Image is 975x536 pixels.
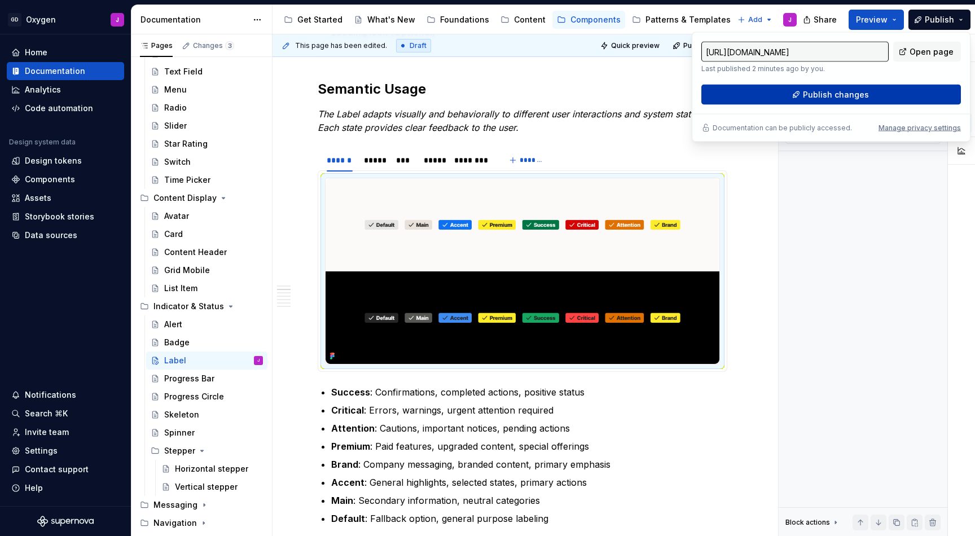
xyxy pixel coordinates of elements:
div: Settings [25,445,58,456]
em: The Label adapts visually and behaviorally to different user interactions and system statuses. Ea... [318,108,715,133]
a: What's New [349,11,420,29]
div: Page tree [279,8,732,31]
a: Components [7,170,124,188]
a: Foundations [422,11,494,29]
a: Switch [146,153,267,171]
div: Documentation [25,65,85,77]
div: Badge [164,337,190,348]
div: Oxygen [26,14,56,25]
div: List Item [164,283,197,294]
div: Content Header [164,247,227,258]
a: Radio [146,99,267,117]
div: Messaging [153,499,197,511]
a: Assets [7,189,124,207]
button: Help [7,479,124,497]
a: Alert [146,315,267,333]
div: Navigation [135,514,267,532]
button: GDOxygenJ [2,7,129,32]
div: Vertical stepper [175,481,238,493]
span: Share [814,14,837,25]
strong: Critical [331,405,364,416]
div: Slider [164,120,187,131]
a: Components [552,11,625,29]
div: Analytics [25,84,61,95]
div: Spinner [164,427,195,438]
strong: Attention [331,423,375,434]
p: : Fallback option, general purpose labeling [331,512,727,525]
a: Get Started [279,11,347,29]
p: Last published 2 minutes ago by you. [701,64,889,73]
div: Progress Bar [164,373,214,384]
a: Grid Mobile [146,261,267,279]
div: Content Display [153,192,217,204]
span: Open page [910,46,954,58]
a: Vertical stepper [157,478,267,496]
div: Search ⌘K [25,408,68,419]
a: Star Rating [146,135,267,153]
div: Grid Mobile [164,265,210,276]
a: Card [146,225,267,243]
div: Navigation [153,517,197,529]
div: Storybook stories [25,211,94,222]
div: Stepper [164,445,195,456]
div: Code automation [25,103,93,114]
div: Star Rating [164,138,208,150]
p: : Company messaging, branded content, primary emphasis [331,458,727,471]
div: J [116,15,119,24]
div: Switch [164,156,191,168]
div: Get Started [297,14,342,25]
svg: Supernova Logo [37,516,94,527]
p: : Errors, warnings, urgent attention required [331,403,727,417]
a: Content [496,11,550,29]
p: : Cautions, important notices, pending actions [331,421,727,435]
strong: Brand [331,459,358,470]
a: Avatar [146,207,267,225]
div: GD [8,13,21,27]
div: Progress Circle [164,391,224,402]
button: Publish changes [669,38,743,54]
div: Design system data [9,138,76,147]
div: Block actions [785,515,840,530]
div: Help [25,482,43,494]
span: Draft [410,41,427,50]
div: Notifications [25,389,76,401]
div: Foundations [440,14,489,25]
div: Alert [164,319,182,330]
a: Horizontal stepper [157,460,267,478]
a: Code automation [7,99,124,117]
a: Spinner [146,424,267,442]
p: : Confirmations, completed actions, positive status [331,385,727,399]
button: Manage privacy settings [879,124,961,133]
div: What's New [367,14,415,25]
span: Quick preview [611,41,660,50]
div: Data sources [25,230,77,241]
div: Messaging [135,496,267,514]
a: Time Picker [146,171,267,189]
a: Patterns & Templates [627,11,735,29]
div: Patterns & Templates [645,14,731,25]
button: Contact support [7,460,124,478]
p: : Secondary information, neutral categories [331,494,727,507]
p: Documentation can be publicly accessed. [713,124,852,133]
strong: Success [331,386,370,398]
a: Text Field [146,63,267,81]
div: Home [25,47,47,58]
strong: Main [331,495,353,506]
div: J [788,15,792,24]
button: Preview [849,10,904,30]
div: Content [514,14,546,25]
a: List Item [146,279,267,297]
div: Indicator & Status [153,301,224,312]
div: Time Picker [164,174,210,186]
div: Contact support [25,464,89,475]
div: Content Display [135,189,267,207]
div: J [257,355,260,366]
a: Menu [146,81,267,99]
div: Documentation [140,14,247,25]
div: Design tokens [25,155,82,166]
span: This page has been edited. [295,41,387,50]
a: LabelJ [146,352,267,370]
a: Slider [146,117,267,135]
